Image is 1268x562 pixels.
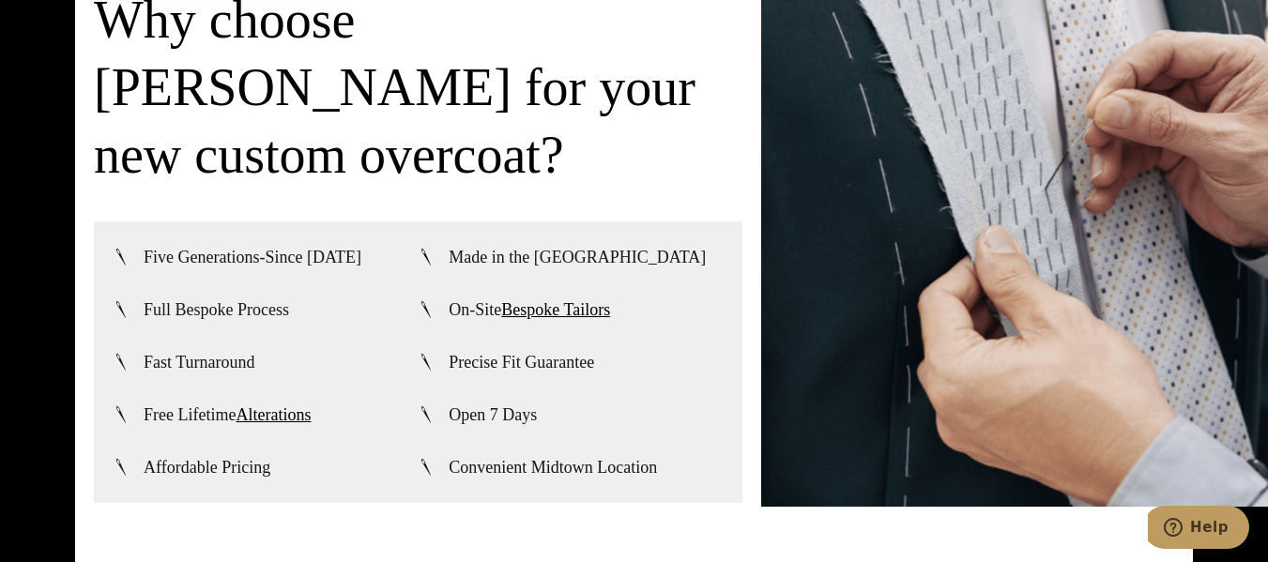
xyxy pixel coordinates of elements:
[449,351,594,373] span: Precise Fit Guarantee
[236,405,311,424] a: Alterations
[449,298,610,321] span: On-Site
[1148,506,1249,553] iframe: Opens a widget where you can chat to one of our agents
[501,300,610,319] a: Bespoke Tailors
[144,246,361,268] span: Five Generations-Since [DATE]
[144,456,270,478] span: Affordable Pricing
[449,246,706,268] span: Made in the [GEOGRAPHIC_DATA]
[144,403,311,426] span: Free Lifetime
[144,298,289,321] span: Full Bespoke Process
[449,403,537,426] span: Open 7 Days
[144,351,255,373] span: Fast Turnaround
[449,456,657,478] span: Convenient Midtown Location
